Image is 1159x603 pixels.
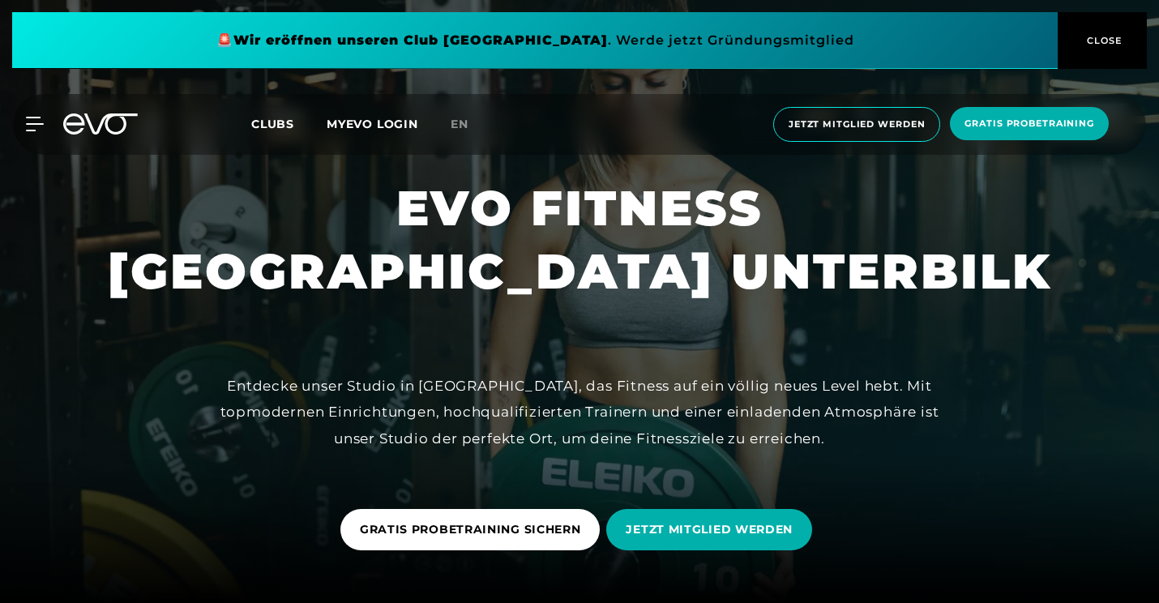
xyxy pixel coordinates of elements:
span: GRATIS PROBETRAINING SICHERN [360,521,581,538]
a: en [451,115,488,134]
span: Jetzt Mitglied werden [789,118,925,131]
span: en [451,117,468,131]
h1: EVO FITNESS [GEOGRAPHIC_DATA] UNTERBILK [108,177,1052,303]
a: Gratis Probetraining [945,107,1114,142]
a: JETZT MITGLIED WERDEN [606,497,819,562]
a: GRATIS PROBETRAINING SICHERN [340,497,607,562]
span: Gratis Probetraining [964,117,1094,130]
button: CLOSE [1058,12,1147,69]
div: Entdecke unser Studio in [GEOGRAPHIC_DATA], das Fitness auf ein völlig neues Level hebt. Mit topm... [215,373,944,451]
a: Clubs [251,116,327,131]
span: CLOSE [1083,33,1123,48]
span: Clubs [251,117,294,131]
a: MYEVO LOGIN [327,117,418,131]
a: Jetzt Mitglied werden [768,107,945,142]
span: JETZT MITGLIED WERDEN [626,521,793,538]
